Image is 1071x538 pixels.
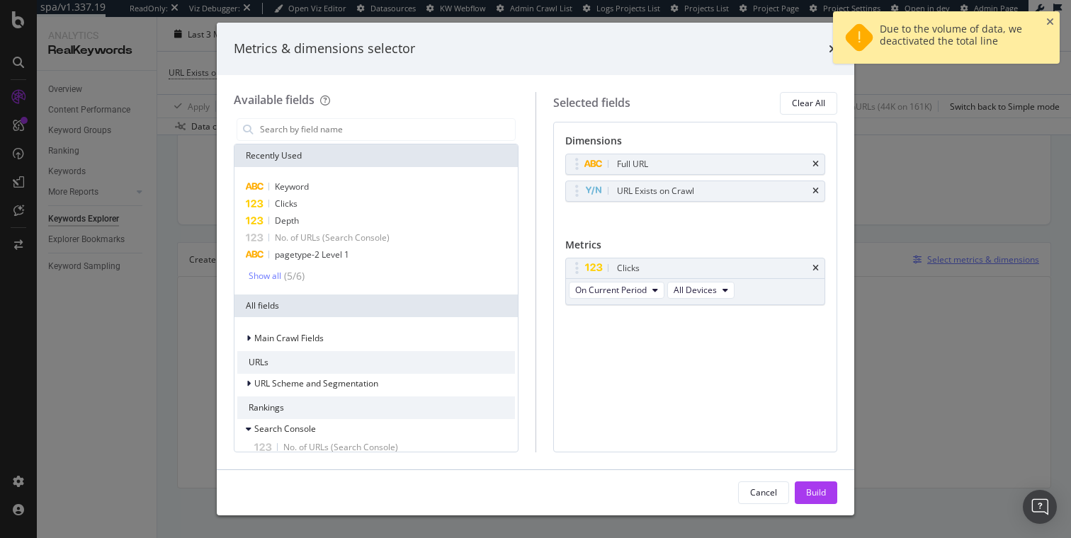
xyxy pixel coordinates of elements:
[254,377,378,389] span: URL Scheme and Segmentation
[237,396,515,419] div: Rankings
[569,282,664,299] button: On Current Period
[667,282,735,299] button: All Devices
[575,284,647,296] span: On Current Period
[792,97,825,109] div: Clear All
[565,181,826,202] div: URL Exists on Crawltimes
[812,187,819,195] div: times
[812,160,819,168] div: times
[254,423,316,435] span: Search Console
[565,134,826,154] div: Dimensions
[249,271,281,281] div: Show all
[275,181,309,193] span: Keyword
[237,351,515,374] div: URLs
[565,258,826,305] div: ClickstimesOn Current PeriodAll Devices
[829,40,837,58] div: times
[275,231,390,244] span: No. of URLs (Search Console)
[617,157,648,171] div: Full URL
[806,486,826,498] div: Build
[617,184,694,198] div: URL Exists on Crawl
[234,294,518,317] div: All fields
[565,154,826,175] div: Full URLtimes
[780,92,837,115] button: Clear All
[254,332,324,344] span: Main Crawl Fields
[795,481,837,504] button: Build
[259,119,515,140] input: Search by field name
[617,261,640,275] div: Clicks
[553,95,630,111] div: Selected fields
[674,284,717,296] span: All Devices
[880,23,1034,52] div: Due to the volume of data, we deactivated the total line
[1023,490,1057,524] div: Open Intercom Messenger
[234,144,518,167] div: Recently Used
[275,214,299,227] span: Depth
[275,248,349,261] span: pagetype-2 Level 1
[217,23,854,515] div: modal
[812,264,819,273] div: times
[234,40,415,58] div: Metrics & dimensions selector
[281,269,305,283] div: ( 5 / 6 )
[283,441,398,453] span: No. of URLs (Search Console)
[750,486,777,498] div: Cancel
[234,92,314,108] div: Available fields
[565,238,826,258] div: Metrics
[275,198,297,210] span: Clicks
[738,481,789,504] button: Cancel
[1046,17,1054,27] div: close toast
